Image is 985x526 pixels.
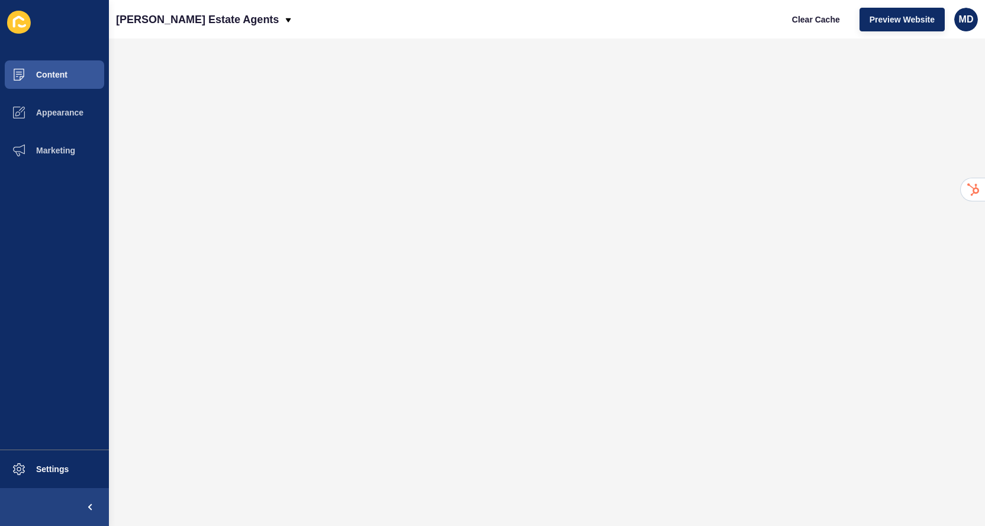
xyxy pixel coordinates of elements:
[792,14,840,25] span: Clear Cache
[782,8,850,31] button: Clear Cache
[870,14,935,25] span: Preview Website
[959,14,974,25] span: MD
[860,8,945,31] button: Preview Website
[116,5,279,34] p: [PERSON_NAME] Estate Agents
